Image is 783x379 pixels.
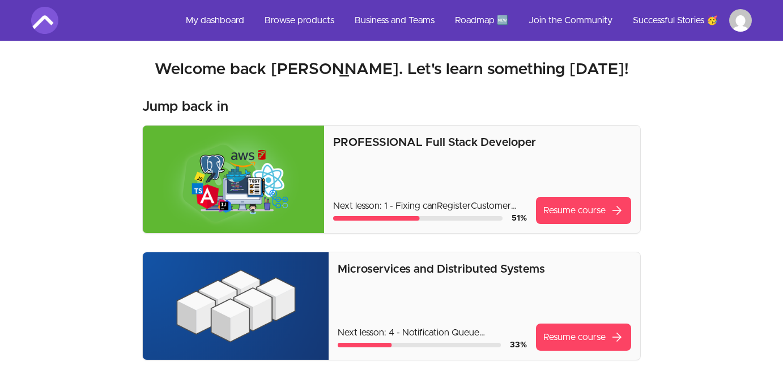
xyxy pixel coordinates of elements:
h2: Welcome back [PERSON_NAME]. Let's learn something [DATE]! [31,59,752,80]
a: Resume coursearrow_forward [536,197,631,224]
p: Next lesson: 1 - Fixing canRegisterCustomer Integration Test [333,199,527,213]
a: Business and Teams [346,7,444,34]
div: Course progress [333,216,503,221]
span: 51 % [512,214,527,222]
a: My dashboard [177,7,253,34]
a: Browse products [256,7,343,34]
a: Successful Stories 🥳 [624,7,727,34]
img: Profile image for george magdy [729,9,752,32]
a: Resume coursearrow_forward [536,324,631,351]
img: Product image for Microservices and Distributed Systems [143,252,329,360]
span: 33 % [510,341,527,349]
img: Amigoscode logo [31,7,58,34]
h3: Jump back in [142,98,228,116]
span: arrow_forward [610,204,624,217]
span: arrow_forward [610,330,624,344]
nav: Main [177,7,752,34]
p: Microservices and Distributed Systems [338,261,631,277]
p: PROFESSIONAL Full Stack Developer [333,135,631,150]
p: Next lesson: 4 - Notification Queue Configuration [338,326,527,339]
a: Roadmap 🆕 [446,7,517,34]
img: Product image for PROFESSIONAL Full Stack Developer [143,126,324,233]
div: Course progress [338,343,501,347]
a: Join the Community [520,7,622,34]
